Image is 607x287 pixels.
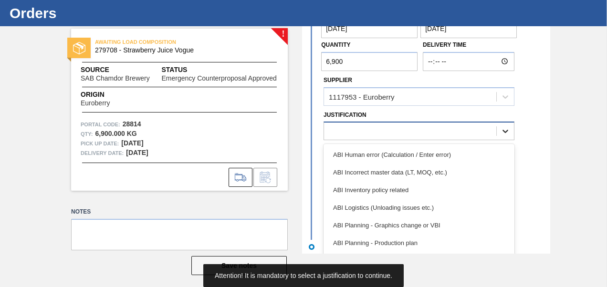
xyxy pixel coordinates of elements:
[420,19,517,38] input: mm/dd/yyyy
[329,92,395,101] div: 1117953 - Euroberry
[81,139,119,148] span: Pick up Date:
[81,65,162,75] span: Source
[81,75,150,82] span: SAB Chamdor Brewery
[324,234,514,252] div: ABI Planning - Production plan
[81,129,93,139] span: Qty :
[324,112,366,118] label: Justification
[162,75,277,82] span: Emergency Counterproposal Approved
[324,143,514,156] label: Notes
[126,149,148,156] strong: [DATE]
[324,252,514,269] div: ABI Planning - Raw material unavailability
[324,164,514,181] div: ABI Incorrect master data (LT, MOQ, etc.)
[321,41,350,48] label: Quantity
[71,205,288,219] label: Notes
[324,146,514,164] div: ABI Human error (Calculation / Enter error)
[95,37,229,47] span: AWAITING LOAD COMPOSITION
[309,244,314,250] img: atual
[229,168,252,187] div: Go to Load Composition
[321,19,418,38] input: mm/dd/yyyy
[81,120,120,129] span: Portal Code:
[81,148,124,158] span: Delivery Date:
[95,130,136,137] strong: 6,900.000 KG
[324,199,514,216] div: ABI Logistics (Unloading issues etc.)
[324,77,352,83] label: Supplier
[73,42,85,54] img: status
[10,8,179,19] h1: Orders
[324,216,514,234] div: ABI Planning - Graphics change or VBI
[123,120,141,128] strong: 28814
[215,272,392,279] span: Attention! It is mandatory to select a justification to continue.
[162,65,279,75] span: Status
[324,181,514,199] div: ABI Inventory policy related
[121,139,143,147] strong: [DATE]
[81,90,134,100] span: Origin
[191,256,287,275] button: Save notes
[81,100,110,107] span: Euroberry
[423,38,514,52] label: Delivery Time
[253,168,277,187] div: Inform order change
[95,47,268,54] span: 279708 - Strawberry Juice Vogue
